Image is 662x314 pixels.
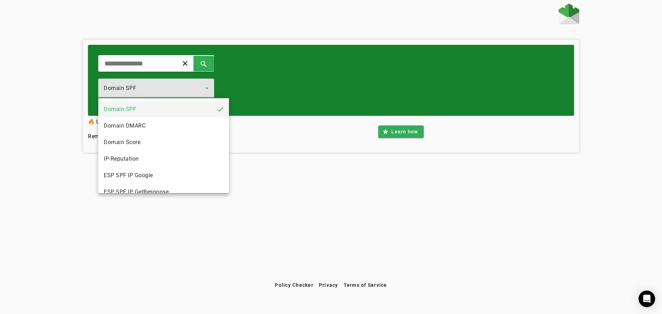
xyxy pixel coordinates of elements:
[104,138,140,146] span: Domain Score
[104,188,169,196] span: ESP SPF IP GetResponse
[104,122,146,130] span: Domain DMARC
[104,105,136,113] span: Domain SPF
[104,171,153,180] span: ESP SPF IP Google
[104,155,139,163] span: IP-Reputation
[639,291,655,307] div: Open Intercom Messenger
